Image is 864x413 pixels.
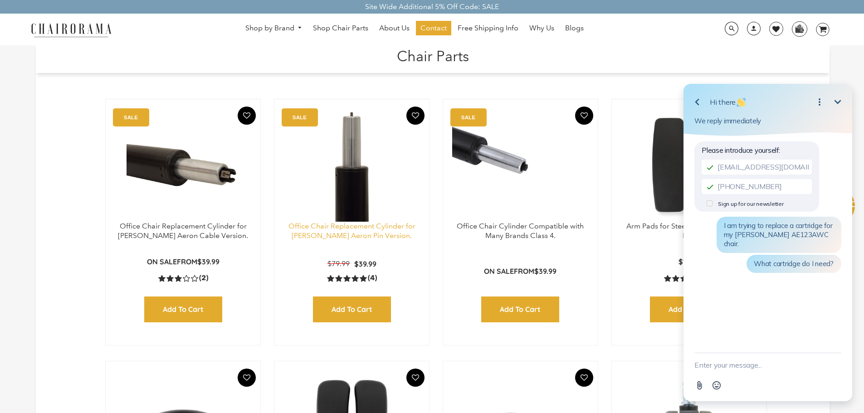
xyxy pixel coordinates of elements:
span: $79.99 [327,259,350,268]
span: $39.99 [354,259,376,268]
input: Add to Cart [313,296,391,322]
span: Free Shipping Info [458,24,518,33]
a: Office Chair Replacement Cylinder for [PERSON_NAME] Aeron Pin Version. [288,222,415,240]
a: Why Us [525,21,559,35]
button: Add To Wishlist [238,107,256,125]
a: 5.0 rating (4 votes) [327,273,377,283]
strong: On Sale [484,267,514,276]
button: Add To Wishlist [575,107,593,125]
nav: DesktopNavigation [155,21,674,38]
a: Free Shipping Info [453,21,523,35]
span: (2) [199,273,208,283]
img: Arm Pads for Steelcase Leap V2 chair- Pair - chairorama [621,108,757,222]
strong: On Sale [147,257,177,266]
span: Blogs [565,24,584,33]
img: WhatsApp_Image_2024-07-12_at_16.23.01.webp [792,22,806,35]
a: Shop Chair Parts [308,21,373,35]
a: Shop by Brand [241,21,307,35]
a: 4.4 rating (7 votes) [664,273,714,283]
span: Contact [420,24,447,33]
img: Office Chair Replacement Cylinder for Herman Miller Aeron Cable Version. - chairorama [115,108,251,222]
a: Office Chair Cylinder Compatible with Many Brands Class 4. - chairorama Office Chair Cylinder Com... [452,108,589,222]
button: Add To Wishlist [575,369,593,387]
span: Shop Chair Parts [313,24,368,33]
a: Office Chair Replacement Cylinder for Herman Miller Aeron Pin Version. - chairorama Office Chair ... [283,108,420,222]
img: Office Chair Replacement Cylinder for Herman Miller Aeron Pin Version. - chairorama [283,108,420,222]
text: SALE [461,114,475,120]
img: Office Chair Cylinder Compatible with Many Brands Class 4. - chairorama [452,108,589,222]
a: Contact [416,21,451,35]
span: $39.99 [534,267,556,276]
img: chairorama [26,22,117,38]
a: Arm Pads for Steelcase Leap V2 chair- Pair - chairorama Arm Pads for Steelcase Leap V2 chair- Pai... [621,108,757,222]
button: Add To Wishlist [406,369,425,387]
h1: Chair Parts [45,45,820,65]
input: Add to Cart [144,296,222,322]
span: Why Us [529,24,554,33]
a: About Us [375,21,414,35]
button: Add To Wishlist [238,369,256,387]
text: SALE [124,114,138,120]
a: Office Chair Cylinder Compatible with Many Brands Class 4. [457,222,584,240]
p: from [147,257,220,267]
text: SALE [293,114,307,120]
input: Add to Cart [650,296,728,322]
span: About Us [379,24,410,33]
p: from [484,267,556,276]
input: Add to Cart [481,296,559,322]
span: $39.99 [197,257,220,266]
a: Arm Pads for Steelcase Leap V2 chair- Pair [626,222,752,240]
a: Blogs [561,21,588,35]
a: Office Chair Replacement Cylinder for [PERSON_NAME] Aeron Cable Version. [118,222,248,240]
a: Office Chair Replacement Cylinder for Herman Miller Aeron Cable Version. - chairorama Office Chai... [115,108,251,222]
span: (4) [368,273,377,283]
a: 3.0 rating (2 votes) [158,273,208,283]
button: Add To Wishlist [406,107,425,125]
iframe: Tidio Chat [672,74,864,413]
